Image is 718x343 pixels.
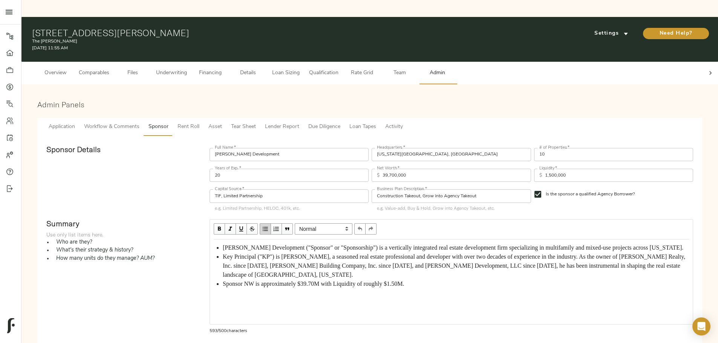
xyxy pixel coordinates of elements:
button: Underline [236,223,247,235]
span: Rate Grid [348,69,376,78]
span: Is the sponsor a qualified Agency Borrower? [546,191,635,198]
h1: [STREET_ADDRESS][PERSON_NAME] [32,27,482,38]
strong: Sponsor Details [46,145,101,154]
div: Open Intercom Messenger [692,317,710,335]
span: Lender Report [265,122,299,132]
button: Bold [214,223,225,235]
button: Blockquote [282,223,293,235]
span: Sponsor [148,122,168,132]
button: OL [271,223,282,235]
span: Comparables [79,69,109,78]
span: Settings [591,29,632,38]
span: Underwriting [156,69,187,78]
li: Who are they? [52,238,204,247]
span: Key Principal ("KP") is [PERSON_NAME], a seasoned real estate professional and developer with ove... [223,253,687,278]
span: Files [118,69,147,78]
strong: Summary [46,219,79,228]
button: UL [260,223,271,235]
span: Loan Tapes [349,122,376,132]
span: Activity [385,122,403,132]
span: Application [49,122,75,132]
button: Italic [225,223,236,235]
p: Use only list items here. [46,231,204,238]
span: Tear Sheet [231,122,256,132]
p: $ [377,172,380,179]
span: Due Diligence [308,122,340,132]
h3: Admin Panels [37,100,702,109]
span: Workflow & Comments [84,122,139,132]
li: What's their strategy & history? [52,246,204,255]
span: Asset [208,122,222,132]
span: Loan Sizing [271,69,300,78]
span: Sponsor NW is approximately $39.70M with Liquidity of roughly $1.50M. [223,280,404,287]
img: logo [7,318,15,333]
span: Qualification [309,69,338,78]
button: Need Help? [643,28,709,39]
span: Team [385,69,414,78]
span: Rent Roll [178,122,199,132]
p: e.g. Limited Partnership, HELOC, 401k, etc. [215,204,363,212]
p: $ [539,172,542,179]
span: Overview [41,69,70,78]
span: Need Help? [651,29,701,38]
span: [PERSON_NAME] Development ("Sponsor" or "Sponsorship") is a vertically integrated real estate dev... [223,244,683,251]
p: e.g. Value-add, Buy & Hold, Grow into Agency Takeout, etc. [377,204,525,212]
span: Financing [196,69,225,78]
p: 593 / 500 characters [210,328,693,334]
p: [DATE] 11:55 AM [32,45,482,52]
button: Strikethrough [247,223,258,235]
span: Details [234,69,262,78]
li: How many units do they manage? AUM? [52,255,204,263]
span: Normal [295,223,352,235]
button: Undo [354,223,366,235]
div: Edit text [210,240,692,292]
select: Block type [295,223,352,235]
button: Settings [583,28,640,39]
p: The [PERSON_NAME] [32,38,482,45]
button: Redo [366,223,377,235]
span: Admin [423,69,452,78]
